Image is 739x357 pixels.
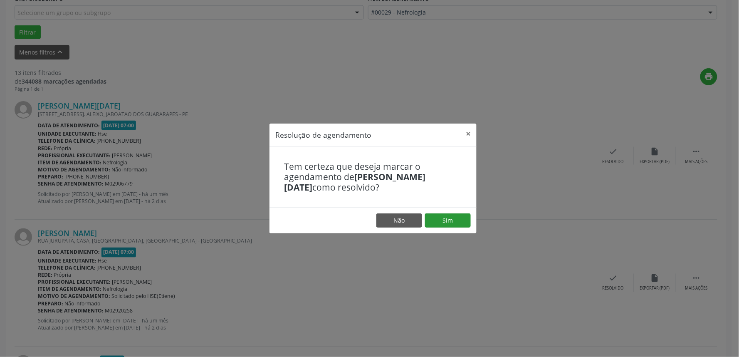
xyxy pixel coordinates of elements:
[284,171,425,193] b: [PERSON_NAME][DATE]
[460,124,477,144] button: Close
[425,213,471,228] button: Sim
[275,129,371,140] h5: Resolução de agendamento
[376,213,422,228] button: Não
[284,161,462,193] h4: Tem certeza que deseja marcar o agendamento de como resolvido?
